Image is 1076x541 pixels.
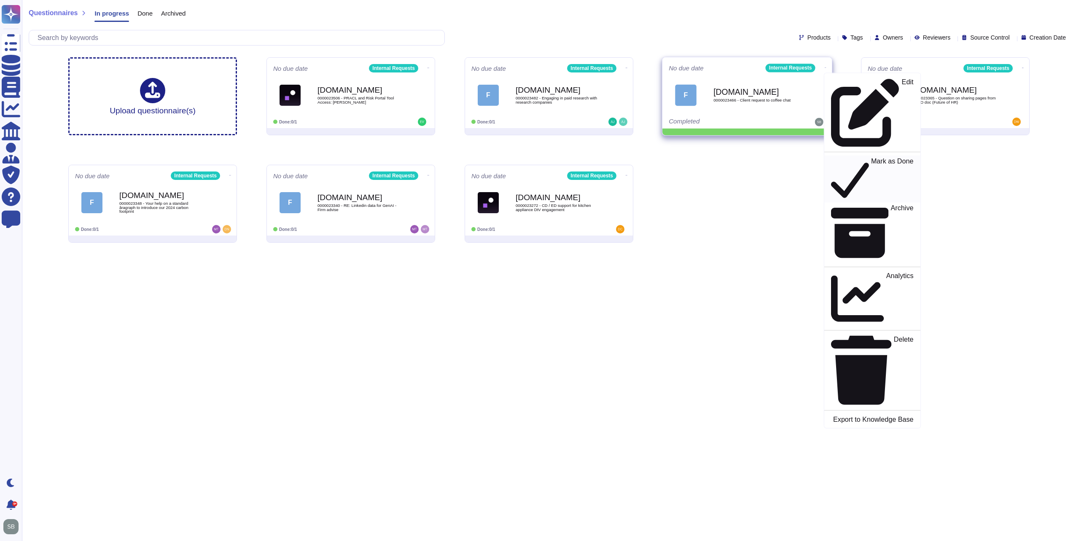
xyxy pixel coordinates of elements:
b: [DOMAIN_NAME] [713,88,799,96]
input: Search by keywords [33,30,444,45]
span: No due date [471,173,506,179]
a: Mark as Done [824,155,920,202]
span: Source Control [970,35,1009,40]
p: Analytics [886,273,914,325]
div: Internal Requests [963,64,1013,72]
p: Archive [891,204,914,262]
b: [DOMAIN_NAME] [912,86,996,94]
a: Archive [824,202,920,263]
span: No due date [75,173,110,179]
span: Tags [850,35,863,40]
span: Done: 0/1 [477,227,495,232]
div: Completed [669,118,773,126]
span: Done: 0/1 [477,120,495,124]
span: Questionnaires [29,10,78,16]
img: user [212,225,221,233]
div: F [675,84,697,106]
div: Internal Requests [171,171,220,180]
span: 0000023348 - Your help on a standard âragraph to introduce our 2024 carbon footprint [119,201,204,214]
span: No due date [669,65,704,71]
span: 0000023506 - PRACL and Risk Portal Tool Access: [PERSON_NAME] [317,96,402,104]
div: Internal Requests [766,64,815,72]
span: Archived [161,10,186,16]
p: Mark as Done [871,158,914,201]
span: In progress [94,10,129,16]
div: F [81,192,102,213]
img: user [619,118,627,126]
span: 0000023340 - RE: Linkedin data for GenAI - Firm advise [317,204,402,212]
p: Edit [902,79,914,147]
img: user [3,519,19,534]
img: user [421,225,429,233]
span: No due date [273,173,308,179]
span: No due date [471,65,506,72]
img: user [223,225,231,233]
div: Internal Requests [369,171,418,180]
div: Internal Requests [567,171,616,180]
span: Owners [883,35,903,40]
div: Internal Requests [567,64,616,72]
div: 9+ [12,501,17,506]
span: Done [137,10,153,16]
img: user [608,118,617,126]
span: 0000023466 - Client request to coffee chat [713,98,799,102]
span: 0000023482 - Engaging in paid research with research companies [516,96,600,104]
img: user [1012,118,1021,126]
b: [DOMAIN_NAME] [119,191,204,199]
span: No due date [868,65,902,72]
div: Upload questionnaire(s) [110,78,196,115]
img: Logo [280,85,301,106]
span: 0000023272 - CD / ED support for kitchen appliance DtV engagement [516,204,600,212]
button: user [2,517,24,536]
span: Done: 0/1 [81,227,99,232]
div: Internal Requests [369,64,418,72]
img: user [410,225,419,233]
span: Creation Date [1030,35,1066,40]
a: Edit [824,77,920,149]
img: user [418,118,426,126]
span: Done: 0/1 [279,120,297,124]
span: Products [807,35,831,40]
span: Done: 0/1 [279,227,297,232]
span: No due date [273,65,308,72]
div: F [280,192,301,213]
img: Logo [478,192,499,213]
img: user [616,225,624,233]
p: Delete [894,336,914,405]
div: F [478,85,499,106]
b: [DOMAIN_NAME] [516,193,600,201]
b: [DOMAIN_NAME] [317,193,402,201]
b: [DOMAIN_NAME] [317,86,402,94]
b: [DOMAIN_NAME] [516,86,600,94]
img: user [815,118,823,126]
span: Reviewers [923,35,950,40]
a: Analytics [824,270,920,327]
a: Export to Knowledge Base [824,414,920,424]
span: 0000023365 - Question on sharing pages from a CxO doc (Future of HR) [912,96,996,104]
p: Export to Knowledge Base [833,416,913,423]
a: Delete [824,334,920,407]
